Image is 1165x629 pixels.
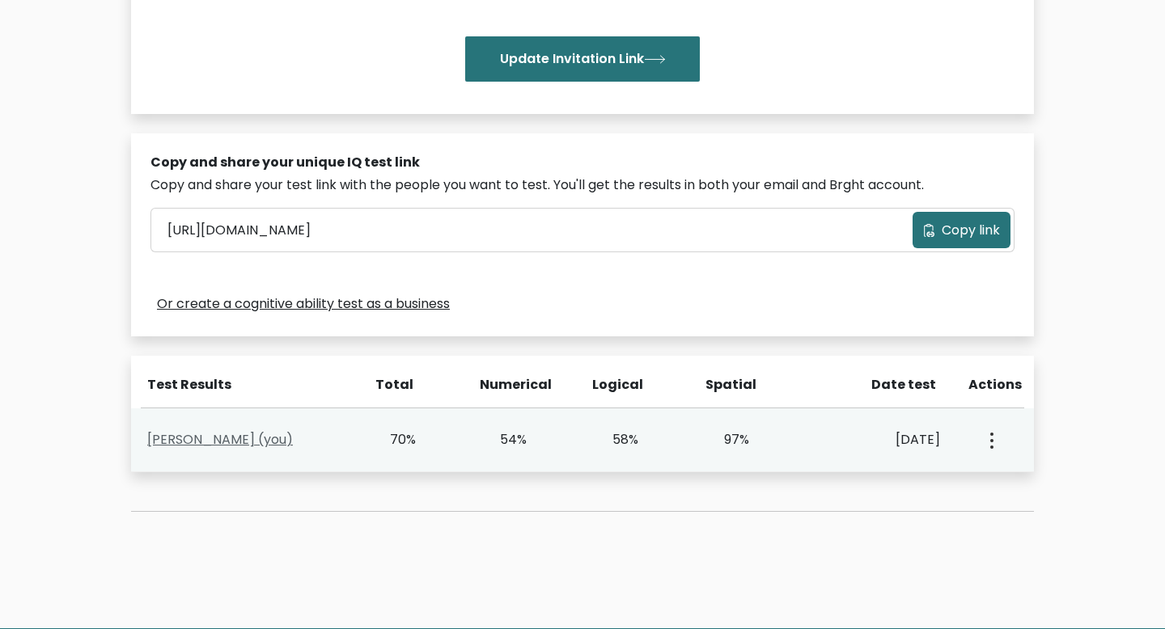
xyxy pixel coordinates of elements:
div: Logical [592,375,639,395]
div: Date test [818,375,949,395]
button: Copy link [913,212,1010,248]
div: Copy and share your unique IQ test link [150,153,1015,172]
div: Total [366,375,413,395]
div: 70% [370,430,416,450]
button: Update Invitation Link [465,36,700,82]
div: 54% [481,430,527,450]
a: [PERSON_NAME] (you) [147,430,293,449]
div: Spatial [705,375,752,395]
div: 58% [592,430,638,450]
a: Or create a cognitive ability test as a business [157,294,450,314]
span: Copy link [942,221,1000,240]
div: [DATE] [815,430,940,450]
div: Actions [968,375,1024,395]
div: 97% [704,430,750,450]
div: Numerical [480,375,527,395]
div: Test Results [147,375,347,395]
div: Copy and share your test link with the people you want to test. You'll get the results in both yo... [150,175,1015,195]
